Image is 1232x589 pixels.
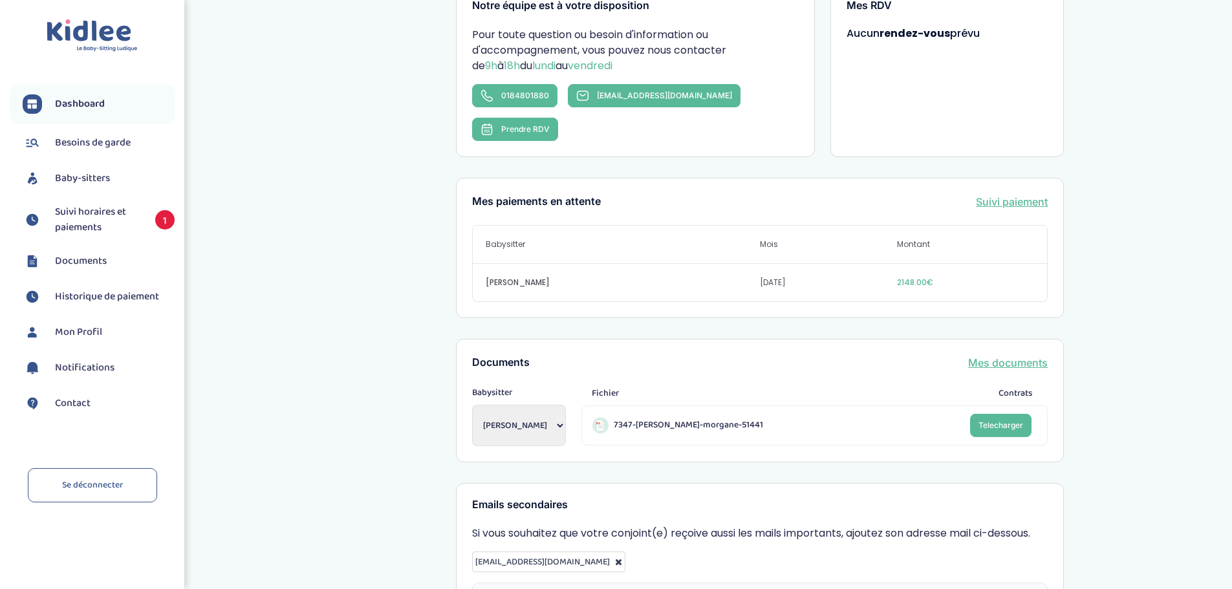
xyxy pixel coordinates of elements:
[55,325,102,340] span: Mon Profil
[760,277,897,288] span: [DATE]
[155,210,175,230] span: 1
[568,84,740,107] a: [EMAIL_ADDRESS][DOMAIN_NAME]
[568,58,612,73] span: vendredi
[55,360,114,376] span: Notifications
[504,58,520,73] span: 18h
[472,118,558,141] button: Prendre RDV
[23,204,175,235] a: Suivi horaires et paiements 1
[23,133,42,153] img: besoin.svg
[55,253,107,269] span: Documents
[23,133,175,153] a: Besoins de garde
[23,169,42,188] img: babysitters.svg
[847,26,980,41] span: Aucun prévu
[472,499,1048,511] h3: Emails secondaires
[486,277,760,288] span: [PERSON_NAME]
[23,287,42,306] img: suivihoraire.svg
[475,555,610,569] span: [EMAIL_ADDRESS][DOMAIN_NAME]
[485,58,497,73] span: 9h
[501,91,549,100] span: 0184801880
[23,323,175,342] a: Mon Profil
[978,420,1023,430] span: Telecharger
[976,194,1048,209] a: Suivi paiement
[486,239,760,250] span: Babysitter
[23,169,175,188] a: Baby-sitters
[472,357,530,369] h3: Documents
[472,196,601,208] h3: Mes paiements en attente
[999,387,1032,400] span: Contrats
[23,210,42,230] img: suivihoraire.svg
[880,26,950,41] strong: rendez-vous
[23,394,175,413] a: Contact
[55,204,142,235] span: Suivi horaires et paiements
[23,252,42,271] img: documents.svg
[23,323,42,342] img: profil.svg
[472,526,1048,541] p: Si vous souhaitez que votre conjoint(e) reçoive aussi les mails importants, ajoutez son adresse m...
[970,414,1032,437] a: Telecharger
[28,468,157,502] a: Se déconnecter
[23,94,42,114] img: dashboard.svg
[897,239,1034,250] span: Montant
[23,287,175,306] a: Historique de paiement
[472,386,566,400] span: Babysitter
[472,84,557,107] a: 0184801880
[968,355,1048,370] a: Mes documents
[23,252,175,271] a: Documents
[55,135,131,151] span: Besoins de garde
[532,58,556,73] span: lundi
[760,239,897,250] span: Mois
[55,96,105,112] span: Dashboard
[597,91,732,100] span: [EMAIL_ADDRESS][DOMAIN_NAME]
[47,19,138,52] img: logo.svg
[592,387,619,400] span: Fichier
[55,396,91,411] span: Contact
[23,94,175,114] a: Dashboard
[23,394,42,413] img: contact.svg
[897,277,1034,288] span: 2148.00€
[472,27,798,74] p: Pour toute question ou besoin d'information ou d'accompagnement, vous pouvez nous contacter de à ...
[55,289,159,305] span: Historique de paiement
[501,124,550,134] span: Prendre RDV
[23,358,175,378] a: Notifications
[23,358,42,378] img: notification.svg
[614,418,763,432] span: 7347-[PERSON_NAME]-morgane-51441
[55,171,110,186] span: Baby-sitters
